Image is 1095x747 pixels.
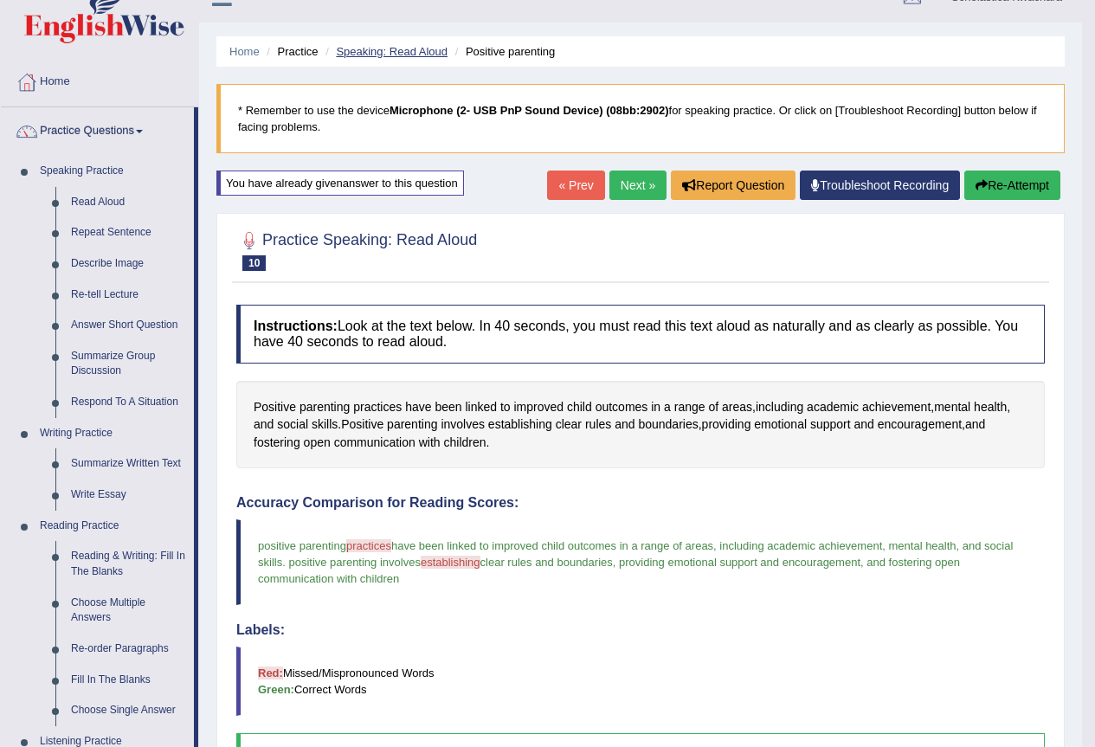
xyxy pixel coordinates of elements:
blockquote: Missed/Mispronounced Words Correct Words [236,647,1045,716]
span: Click to see word definition [754,415,807,434]
span: including academic achievement [719,539,882,552]
span: Click to see word definition [708,398,718,416]
span: . [282,556,286,569]
span: Click to see word definition [419,434,441,452]
span: Click to see word definition [878,415,962,434]
a: Repeat Sentence [63,217,194,248]
span: , [860,556,864,569]
h2: Practice Speaking: Read Aloud [236,228,477,271]
li: Positive parenting [451,43,556,60]
span: , [713,539,717,552]
a: Fill In The Blanks [63,665,194,696]
span: , [882,539,886,552]
span: Click to see word definition [443,434,486,452]
span: Click to see word definition [934,398,970,416]
span: Click to see word definition [405,398,431,416]
h4: Accuracy Comparison for Reading Scores: [236,495,1045,511]
span: Click to see word definition [254,398,296,416]
a: Choose Multiple Answers [63,588,194,634]
b: Microphone (2- USB PnP Sound Device) (08bb:2902) [390,104,669,117]
a: Speaking Practice [32,156,194,187]
blockquote: * Remember to use the device for speaking practice. Or click on [Troubleshoot Recording] button b... [216,84,1065,153]
a: Home [229,45,260,58]
a: Reading Practice [32,511,194,542]
span: Click to see word definition [722,398,752,416]
span: Click to see word definition [488,415,552,434]
span: Click to see word definition [974,398,1007,416]
a: Writing Practice [32,418,194,449]
a: Describe Image [63,248,194,280]
button: Report Question [671,171,795,200]
a: Summarize Written Text [63,448,194,480]
span: Click to see word definition [353,398,402,416]
a: Respond To A Situation [63,387,194,418]
span: , [957,539,960,552]
span: Click to see word definition [312,415,338,434]
span: have been linked to improved child outcomes in a range of areas [391,539,713,552]
span: Click to see word definition [304,434,331,452]
a: Summarize Group Discussion [63,341,194,387]
span: Click to see word definition [862,398,931,416]
a: Choose Single Answer [63,695,194,726]
span: Click to see word definition [341,415,383,434]
span: practices [346,539,391,552]
a: Reading & Writing: Fill In The Blanks [63,541,194,587]
span: positive parenting involves [288,556,420,569]
b: Instructions: [254,319,338,333]
a: Read Aloud [63,187,194,218]
div: You have already given answer to this question [216,171,464,196]
span: Click to see word definition [254,415,274,434]
span: Click to see word definition [615,415,634,434]
li: Practice [262,43,318,60]
button: Re-Attempt [964,171,1060,200]
span: Click to see word definition [334,434,415,452]
span: Click to see word definition [567,398,592,416]
span: Click to see word definition [596,398,648,416]
b: Red: [258,667,283,679]
span: Click to see word definition [674,398,705,416]
span: Click to see word definition [441,415,485,434]
span: Click to see word definition [465,398,497,416]
div: , , , . , , . [236,381,1045,469]
span: Click to see word definition [638,415,698,434]
span: Click to see word definition [387,415,437,434]
span: Click to see word definition [513,398,564,416]
span: Click to see word definition [277,415,308,434]
span: clear rules and boundaries [480,556,613,569]
span: Click to see word definition [702,415,751,434]
h4: Labels: [236,622,1045,638]
b: Green: [258,683,294,696]
span: Click to see word definition [300,398,350,416]
span: Click to see word definition [585,415,611,434]
a: Re-order Paragraphs [63,634,194,665]
span: mental health [889,539,957,552]
a: Answer Short Question [63,310,194,341]
a: Speaking: Read Aloud [336,45,448,58]
span: positive parenting [258,539,346,552]
span: Click to see word definition [556,415,582,434]
span: Click to see word definition [254,434,300,452]
span: Click to see word definition [664,398,671,416]
span: providing emotional support and encouragement [619,556,860,569]
a: Next » [609,171,667,200]
a: Write Essay [63,480,194,511]
a: Practice Questions [1,107,194,151]
span: Click to see word definition [435,398,461,416]
span: Click to see word definition [965,415,985,434]
span: Click to see word definition [810,415,851,434]
span: Click to see word definition [807,398,859,416]
span: establishing [421,556,480,569]
span: Click to see word definition [651,398,660,416]
span: Click to see word definition [854,415,874,434]
a: Troubleshoot Recording [800,171,960,200]
span: 10 [242,255,266,271]
span: , [613,556,616,569]
a: « Prev [547,171,604,200]
span: Click to see word definition [756,398,803,416]
h4: Look at the text below. In 40 seconds, you must read this text aloud as naturally and as clearly ... [236,305,1045,363]
a: Re-tell Lecture [63,280,194,311]
a: Home [1,58,198,101]
span: Click to see word definition [500,398,511,416]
